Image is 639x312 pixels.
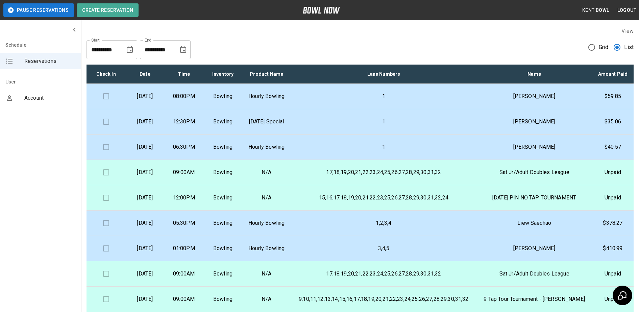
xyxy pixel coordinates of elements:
p: [DATE] [131,118,159,126]
button: Logout [615,4,639,17]
span: Reservations [24,57,76,65]
p: Bowling [209,219,237,227]
p: [DATE] [131,194,159,202]
p: $410.99 [597,244,628,253]
p: 1 [296,92,471,100]
p: 05:30PM [170,219,198,227]
p: [PERSON_NAME] [482,118,587,126]
p: [PERSON_NAME] [482,244,587,253]
span: Account [24,94,76,102]
p: Hourly Bowling [248,219,285,227]
p: 12:30PM [170,118,198,126]
p: $35.06 [597,118,628,126]
p: Bowling [209,270,237,278]
p: $59.85 [597,92,628,100]
p: N/A [248,270,285,278]
p: 9,10,11,12,13,14,15,16,17,18,19,20,21,22,23,24,25,26,27,28,29,30,31,32 [296,295,471,303]
p: 15,16,17,18,19,20,21,22,23,25,26,27,28,29,30,31,32,24 [296,194,471,202]
p: Bowling [209,143,237,151]
p: N/A [248,295,285,303]
th: Product Name [242,65,291,84]
span: Grid [599,43,609,51]
button: Choose date, selected date is Aug 12, 2025 [123,43,137,56]
p: Hourly Bowling [248,92,285,100]
button: Create Reservation [77,3,139,17]
img: logo [303,7,340,14]
p: N/A [248,168,285,176]
p: Unpaid [597,295,628,303]
p: Unpaid [597,270,628,278]
p: Unpaid [597,194,628,202]
button: Choose date, selected date is Sep 12, 2025 [176,43,190,56]
label: View [621,28,634,34]
p: 09:00AM [170,295,198,303]
th: Name [477,65,592,84]
p: 12:00PM [170,194,198,202]
p: [DATE] [131,168,159,176]
button: Kent Bowl [580,4,612,17]
p: [DATE] [131,244,159,253]
p: Liew Saechao [482,219,587,227]
p: 09:00AM [170,168,198,176]
p: Bowling [209,295,237,303]
th: Inventory [203,65,242,84]
p: 06:30PM [170,143,198,151]
p: [DATE] [131,92,159,100]
p: 08:00PM [170,92,198,100]
p: [PERSON_NAME] [482,143,587,151]
p: Bowling [209,168,237,176]
th: Date [125,65,164,84]
p: [DATE] [131,270,159,278]
p: 1 [296,143,471,151]
p: Sat Jr/Adult Doubles League [482,168,587,176]
p: 09:00AM [170,270,198,278]
p: Bowling [209,244,237,253]
p: 3,4,5 [296,244,471,253]
p: 9 Tap Tour Tournament - [PERSON_NAME] [482,295,587,303]
p: Bowling [209,194,237,202]
p: Hourly Bowling [248,244,285,253]
p: Unpaid [597,168,628,176]
p: [DATE] [131,295,159,303]
th: Check In [87,65,125,84]
p: $378.27 [597,219,628,227]
p: 17,18,19,20,21,22,23,24,25,26,27,28,29,30,31,32 [296,168,471,176]
p: Bowling [209,92,237,100]
th: Amount Paid [592,65,634,84]
p: 01:00PM [170,244,198,253]
button: Pause Reservations [3,3,74,17]
p: $40.57 [597,143,628,151]
p: Hourly Bowling [248,143,285,151]
p: [PERSON_NAME] [482,92,587,100]
th: Time [165,65,203,84]
p: Bowling [209,118,237,126]
p: [DATE] [131,219,159,227]
th: Lane Numbers [291,65,476,84]
p: N/A [248,194,285,202]
p: [DATE] Special [248,118,285,126]
p: [DATE] [131,143,159,151]
p: 1,2,3,4 [296,219,471,227]
p: 1 [296,118,471,126]
p: 17,18,19,20,21,22,23,24,25,26,27,28,29,30,31,32 [296,270,471,278]
p: Sat Jr/Adult Doubles League [482,270,587,278]
p: [DATE] PIN NO TAP TOURNAMENT [482,194,587,202]
span: List [624,43,634,51]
